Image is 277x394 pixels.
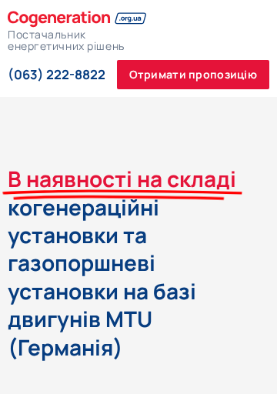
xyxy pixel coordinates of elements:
[129,66,257,84] span: Отримати пропозицію
[8,192,196,362] span: когенераційні установки та газопоршневі установки на базі двигунів MTU (Германія)
[8,65,105,83] a: (063) 222-8822
[8,165,236,192] span: В наявності на складі
[8,28,125,52] h2: Постачальник енергетичних рішень
[117,60,269,90] a: Отримати пропозицію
